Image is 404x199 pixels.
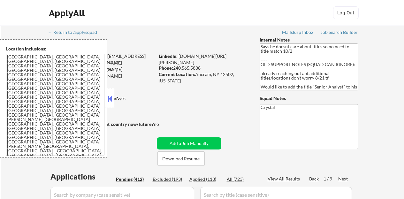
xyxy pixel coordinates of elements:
div: no [154,121,172,127]
div: Internal Notes [260,37,358,43]
div: Ancram, NY 12502, [US_STATE] [159,71,249,84]
a: [DOMAIN_NAME][URL][PERSON_NAME] [159,53,226,65]
div: ← Return to /applysquad [48,30,103,34]
div: View All Results [268,176,302,182]
div: 240.565.5838 [159,65,249,71]
a: ← Return to /applysquad [48,30,103,36]
div: Job Search Builder [321,30,358,34]
div: Mailslurp Inbox [282,30,314,34]
div: 1 / 9 [324,176,338,182]
strong: LinkedIn: [159,53,178,59]
div: Applied (118) [189,176,221,182]
div: Pending (412) [116,176,148,182]
button: Add a Job Manually [157,137,221,149]
div: ApplyAll [49,8,87,19]
div: Back [309,176,319,182]
div: Applications [50,173,114,180]
div: Location Inclusions: [6,46,104,52]
strong: Current Location: [159,72,195,77]
div: Squad Notes [260,95,358,102]
div: All (723) [227,176,259,182]
button: Download Resume [157,151,205,166]
strong: Phone: [159,65,173,71]
a: Mailslurp Inbox [282,30,314,36]
button: Log Out [333,6,359,19]
a: Job Search Builder [321,30,358,36]
div: Excluded (193) [153,176,185,182]
div: Next [338,176,348,182]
